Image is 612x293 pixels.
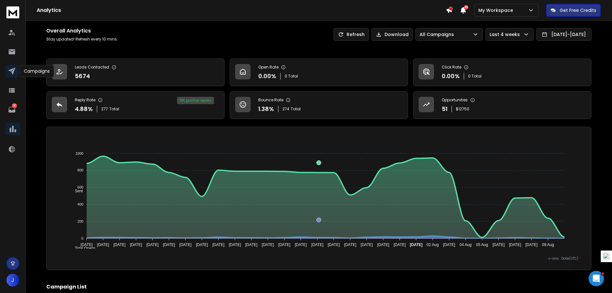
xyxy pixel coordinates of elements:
a: Leads Contacted5674 [46,59,225,86]
tspan: [DATE] [278,243,290,247]
p: Open Rate [258,65,279,70]
p: All Campaigns [420,31,457,38]
div: Campaigns [20,65,54,77]
tspan: [DATE] [229,243,241,247]
button: J [6,274,19,287]
tspan: [DATE] [245,243,257,247]
a: Open Rate0.00%0 Total [230,59,408,86]
tspan: [DATE] [163,243,175,247]
button: Get Free Credits [546,4,601,17]
span: Total [109,106,119,112]
tspan: [DATE] [97,243,109,247]
tspan: [DATE] [196,243,208,247]
tspan: 04 Aug [460,243,472,247]
a: Bounce Rate1.38%274Total [230,91,408,119]
tspan: 200 [77,219,83,223]
tspan: [DATE] [509,243,521,247]
tspan: [DATE] [212,243,225,247]
tspan: 400 [77,202,83,206]
tspan: 05 Aug [476,243,488,247]
span: 274 [282,106,289,112]
h1: Overall Analytics [46,27,118,35]
tspan: [DATE] [410,243,423,247]
p: $ 12750 [456,106,469,112]
span: Total [291,106,301,112]
tspan: [DATE] [113,243,126,247]
tspan: [DATE] [344,243,356,247]
p: 4.88 % [75,105,93,114]
a: Opportunities51$12750 [413,91,591,119]
tspan: 600 [77,185,83,189]
p: Last 4 weeks [490,31,522,38]
tspan: [DATE] [377,243,389,247]
p: Stay updated! Refresh every 10 mins. [46,37,118,42]
span: Total Opens [70,246,95,251]
a: Click Rate0.00%0 Total [413,59,591,86]
span: 50 [464,5,468,10]
img: logo [6,6,19,18]
div: 18 % positive replies [177,97,214,104]
p: 0 Total [468,74,482,79]
p: 0.00 % [258,72,276,81]
p: 51 [442,105,448,114]
tspan: [DATE] [179,243,191,247]
h2: Campaign List [46,283,591,291]
tspan: [DATE] [492,243,505,247]
tspan: [DATE] [526,243,538,247]
tspan: [DATE] [146,243,159,247]
p: Reply Rate [75,97,95,103]
p: Click Rate [442,65,461,70]
p: My Workspace [478,7,516,14]
p: 0.00 % [442,72,460,81]
iframe: Intercom live chat [589,271,604,286]
tspan: 02 Aug [427,243,439,247]
span: 277 [101,106,108,112]
p: Refresh [347,31,365,38]
tspan: [DATE] [394,243,406,247]
p: 18 [12,103,17,108]
tspan: 800 [77,169,83,172]
span: Sent [70,189,83,193]
p: Bounce Rate [258,97,283,103]
p: 1.38 % [258,105,274,114]
tspan: [DATE] [328,243,340,247]
tspan: 09 Aug [542,243,554,247]
p: 0 Total [285,74,298,79]
a: Reply Rate4.88%277Total18% positive replies [46,91,225,119]
p: Download [385,31,409,38]
tspan: [DATE] [80,243,93,247]
button: Refresh [333,28,369,41]
h1: Analytics [37,6,446,14]
p: 5674 [75,72,90,81]
a: 18 [5,103,18,116]
tspan: [DATE] [311,243,324,247]
tspan: [DATE] [443,243,455,247]
tspan: [DATE] [361,243,373,247]
tspan: 1000 [75,151,83,155]
button: [DATE]-[DATE] [536,28,591,41]
tspan: [DATE] [295,243,307,247]
tspan: 0 [81,236,83,240]
p: Leads Contacted [75,65,109,70]
button: Download [371,28,413,41]
p: Opportunities [442,97,468,103]
tspan: [DATE] [262,243,274,247]
p: x-axis : Date(UTC) [57,256,581,261]
p: Get Free Credits [560,7,596,14]
tspan: [DATE] [130,243,142,247]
